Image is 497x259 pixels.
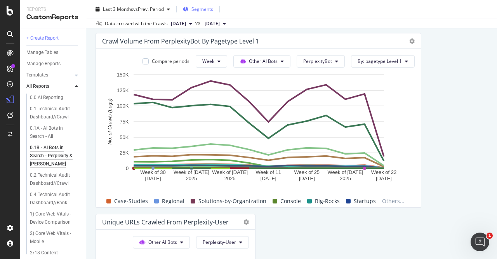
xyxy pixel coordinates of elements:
[30,124,80,141] a: 0.1A - AI Bots in Search - All
[261,176,276,181] text: [DATE]
[126,165,129,171] text: 0
[174,169,209,175] text: Week of [DATE]
[30,171,76,188] div: 0.2 Technical Audit Dashboard//Crawl
[30,229,80,246] a: 2) Core Web Vitals - Mobile
[114,196,148,206] span: Case-Studies
[294,169,320,175] text: Week of 25
[212,169,248,175] text: Week of [DATE]
[196,236,249,249] button: Perplexity-User
[203,239,236,245] span: Perplexity-User
[26,82,73,90] a: All Reports
[191,6,213,12] span: Segments
[198,196,266,206] span: Solutions-by-Organization
[152,58,189,64] div: Compare periods
[340,176,351,181] text: 2025
[30,171,80,188] a: 0.2 Technical Audit Dashboard//Crawl
[30,229,74,246] div: 2) Core Web Vitals - Mobile
[102,71,415,188] svg: A chart.
[105,20,168,27] div: Data crossed with the Crawls
[30,210,76,226] div: 1) Core Web Vitals - Device Comparison
[26,82,49,90] div: All Reports
[26,60,61,68] div: Manage Reports
[103,6,133,12] span: Last 3 Months
[202,19,229,28] button: [DATE]
[120,134,129,140] text: 50K
[133,6,164,12] span: vs Prev. Period
[371,169,397,175] text: Week of 22
[26,34,80,42] a: + Create Report
[171,20,186,27] span: 2025 Sep. 17th
[26,49,58,57] div: Manage Tables
[358,58,402,64] span: By: pagetype Level 1
[26,49,80,57] a: Manage Tables
[30,191,76,207] div: 0.4 Technical Audit Dashboard//Rank
[92,3,173,16] button: Last 3 MonthsvsPrev. Period
[30,124,75,141] div: 0.1A - AI Bots in Search - All
[30,105,80,121] a: 0.1 Technical Audit Dashboard//Crawl
[299,176,315,181] text: [DATE]
[26,34,59,42] div: + Create Report
[26,71,73,79] a: Templates
[303,58,332,64] span: PerplexityBot
[249,58,278,64] span: Other AI Bots
[351,55,415,68] button: By: pagetype Level 1
[256,169,282,175] text: Week of 11
[233,55,290,68] button: Other AI Bots
[195,19,202,26] span: vs
[145,176,161,181] text: [DATE]
[376,176,392,181] text: [DATE]
[180,3,216,16] button: Segments
[205,20,220,27] span: 2025 May. 29th
[117,103,129,109] text: 100K
[30,94,63,102] div: 0.0 AI Reporting
[120,119,129,125] text: 75K
[120,150,129,156] text: 25K
[280,196,301,206] span: Console
[30,191,80,207] a: 0.4 Technical Audit Dashboard//Rank
[26,60,80,68] a: Manage Reports
[315,196,340,206] span: Big-Rocks
[297,55,345,68] button: PerplexityBot
[327,169,363,175] text: Week of [DATE]
[26,71,48,79] div: Templates
[487,233,493,239] span: 1
[162,196,184,206] span: Regional
[186,176,197,181] text: 2025
[140,169,166,175] text: Week of 30
[354,196,376,206] span: Startups
[196,55,227,68] button: Week
[96,33,421,208] div: Crawl Volume from PerplexityBot by pagetype Level 1Compare periodsWeekOther AI BotsPerplexityBotB...
[107,99,113,144] text: No. of Crawls (Logs)
[379,196,408,206] span: Others...
[30,144,80,168] a: 0.1B - AI Bots in Search - Perplexity & [PERSON_NAME]
[30,94,80,102] a: 0.0 AI Reporting
[202,58,214,64] span: Week
[26,13,80,22] div: CustomReports
[224,176,236,181] text: 2025
[148,239,177,245] span: Other AI Bots
[117,87,129,93] text: 125K
[168,19,195,28] button: [DATE]
[30,210,80,226] a: 1) Core Web Vitals - Device Comparison
[102,37,259,45] div: Crawl Volume from PerplexityBot by pagetype Level 1
[30,105,76,121] div: 0.1 Technical Audit Dashboard//Crawl
[117,72,129,78] text: 150K
[26,6,80,13] div: Reports
[133,236,190,249] button: Other AI Bots
[471,233,489,251] iframe: Intercom live chat
[30,144,77,168] div: 0.1B - AI Bots in Search - Perplexity & Claude
[102,218,229,226] div: Unique URLs Crawled from Perplexity-User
